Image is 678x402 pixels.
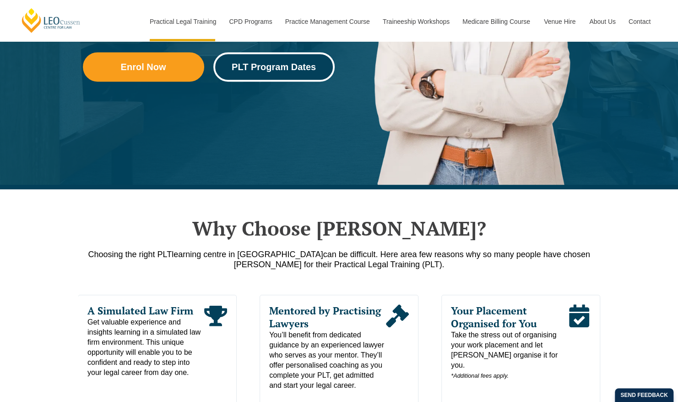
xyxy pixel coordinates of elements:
[78,217,600,240] h2: Why Choose [PERSON_NAME]?
[622,2,657,41] a: Contact
[83,52,204,82] a: Enrol Now
[582,2,622,41] a: About Us
[537,2,582,41] a: Venue Hire
[451,304,568,330] span: Your Placement Organised for You
[269,330,386,391] span: You’ll benefit from dedicated guidance by an experienced lawyer who serves as your mentor. They’l...
[121,62,166,72] span: Enrol Now
[88,250,172,259] span: Choosing the right PLT
[172,250,323,259] span: learning centre in [GEOGRAPHIC_DATA]
[78,249,600,270] p: a few reasons why so many people have chosen [PERSON_NAME] for their Practical Legal Training (PLT).
[204,304,227,378] div: Read More
[143,2,222,41] a: Practical Legal Training
[323,250,412,259] span: can be difficult. Here are
[232,62,316,72] span: PLT Program Dates
[213,52,335,82] a: PLT Program Dates
[386,304,409,391] div: Read More
[269,304,386,330] span: Mentored by Practising Lawyers
[451,330,568,381] span: Take the stress out of organising your work placement and let [PERSON_NAME] organise it for you.
[87,317,204,378] span: Get valuable experience and insights learning in a simulated law firm environment. This unique op...
[456,2,537,41] a: Medicare Billing Course
[376,2,456,41] a: Traineeship Workshops
[87,304,204,317] span: A Simulated Law Firm
[567,304,590,381] div: Read More
[451,372,509,379] em: *Additional fees apply.
[278,2,376,41] a: Practice Management Course
[21,7,81,33] a: [PERSON_NAME] Centre for Law
[222,2,278,41] a: CPD Programs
